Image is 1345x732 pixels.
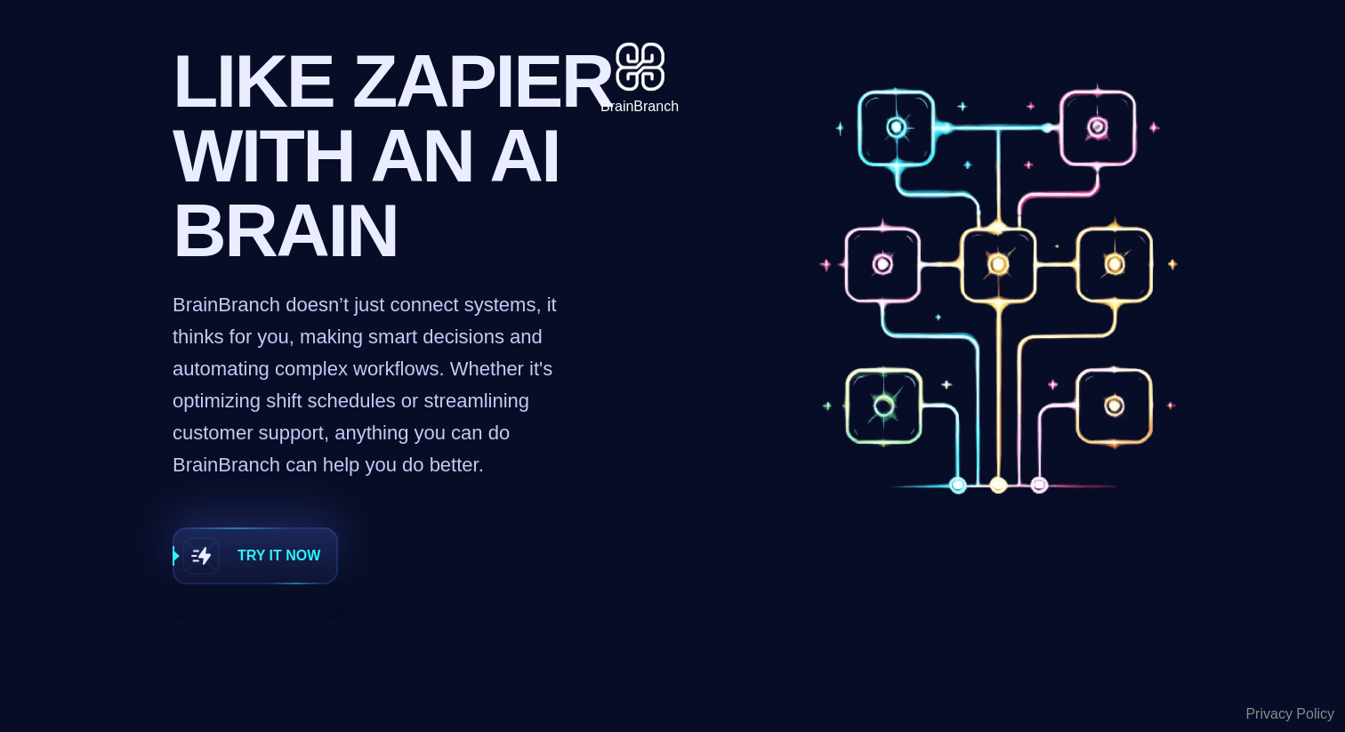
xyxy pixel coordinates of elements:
img: Xora [607,36,673,96]
span: Try it now [238,545,320,567]
div: BrainBranch [600,96,679,117]
h1: Like Zapier with an AI brain [173,44,628,268]
a: Try it now [173,527,338,584]
a: Privacy Policy [1245,704,1334,725]
p: BrainBranch doesn’t just connect systems, it thinks for you, making smart decisions and automatin... [173,289,564,481]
